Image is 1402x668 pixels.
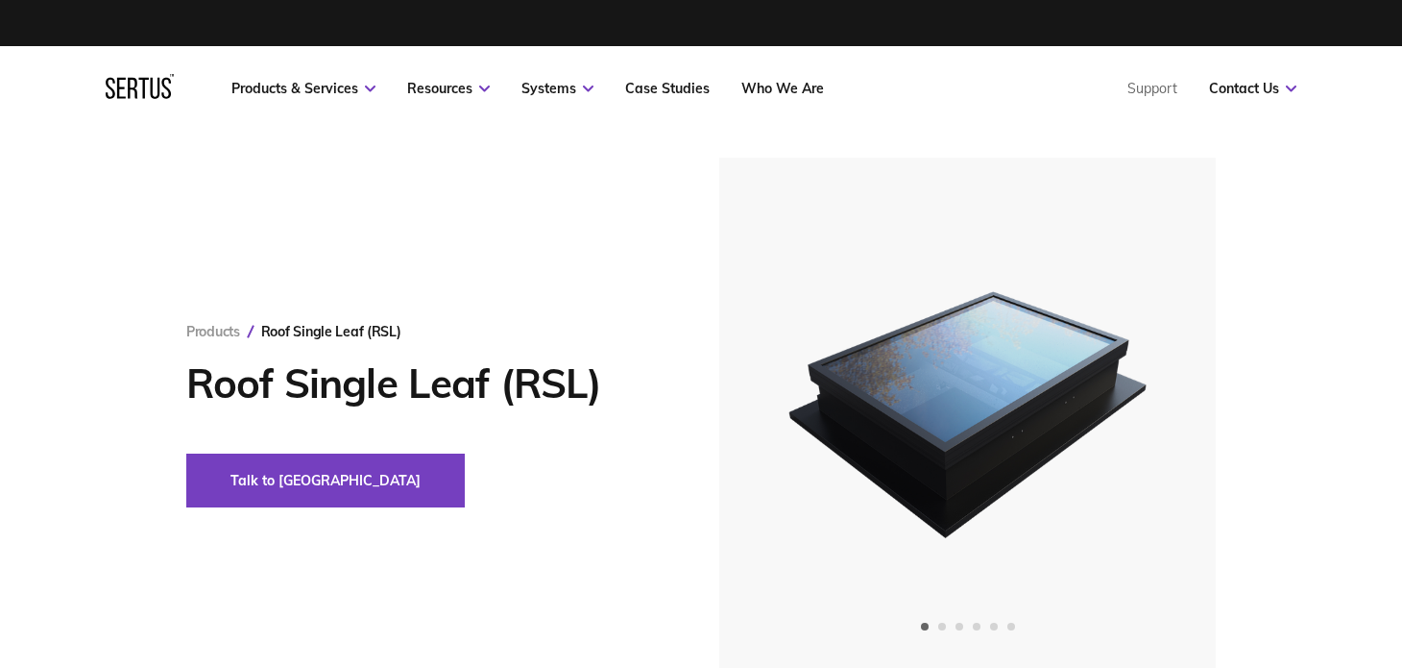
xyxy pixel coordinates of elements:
a: Products & Services [231,80,375,97]
a: Resources [407,80,490,97]
span: Go to slide 3 [955,623,963,631]
a: Support [1127,80,1177,97]
a: Case Studies [625,80,710,97]
span: Go to slide 6 [1007,623,1015,631]
a: Who We Are [741,80,824,97]
span: Go to slide 5 [990,623,998,631]
a: Products [186,323,240,340]
a: Contact Us [1209,80,1296,97]
h1: Roof Single Leaf (RSL) [186,359,662,408]
a: Systems [521,80,593,97]
span: Go to slide 4 [973,623,980,631]
button: Talk to [GEOGRAPHIC_DATA] [186,454,465,507]
span: Go to slide 2 [938,623,946,631]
